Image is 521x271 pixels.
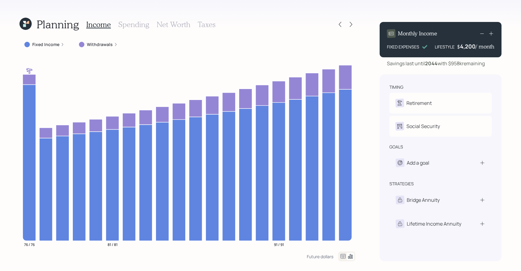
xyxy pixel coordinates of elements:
[32,41,59,48] label: Fixed Income
[435,44,455,50] div: LIFESTYLE
[460,43,476,50] div: 4,200
[118,20,149,29] h3: Spending
[86,20,111,29] h3: Income
[389,84,403,90] div: timing
[457,43,460,50] h4: $
[24,242,35,247] tspan: 76 / 76
[87,41,113,48] label: Withdrawals
[389,144,403,150] div: goals
[389,181,414,187] div: strategies
[108,242,118,247] tspan: 81 / 81
[198,20,215,29] h3: Taxes
[406,99,432,107] div: Retirement
[476,43,494,50] h4: / month
[407,159,429,166] div: Add a goal
[157,20,190,29] h3: Net Worth
[387,44,419,50] div: FIXED EXPENSES
[37,18,79,31] h1: Planning
[274,242,284,247] tspan: 91 / 91
[307,254,333,259] div: Future dollars
[407,196,440,204] div: Bridge Annuity
[425,60,438,67] b: 2044
[407,220,461,227] div: Lifetime Income Annuity
[406,123,440,130] div: Social Security
[387,60,485,67] div: Savings last until with $958k remaining
[398,30,437,37] h4: Monthly Income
